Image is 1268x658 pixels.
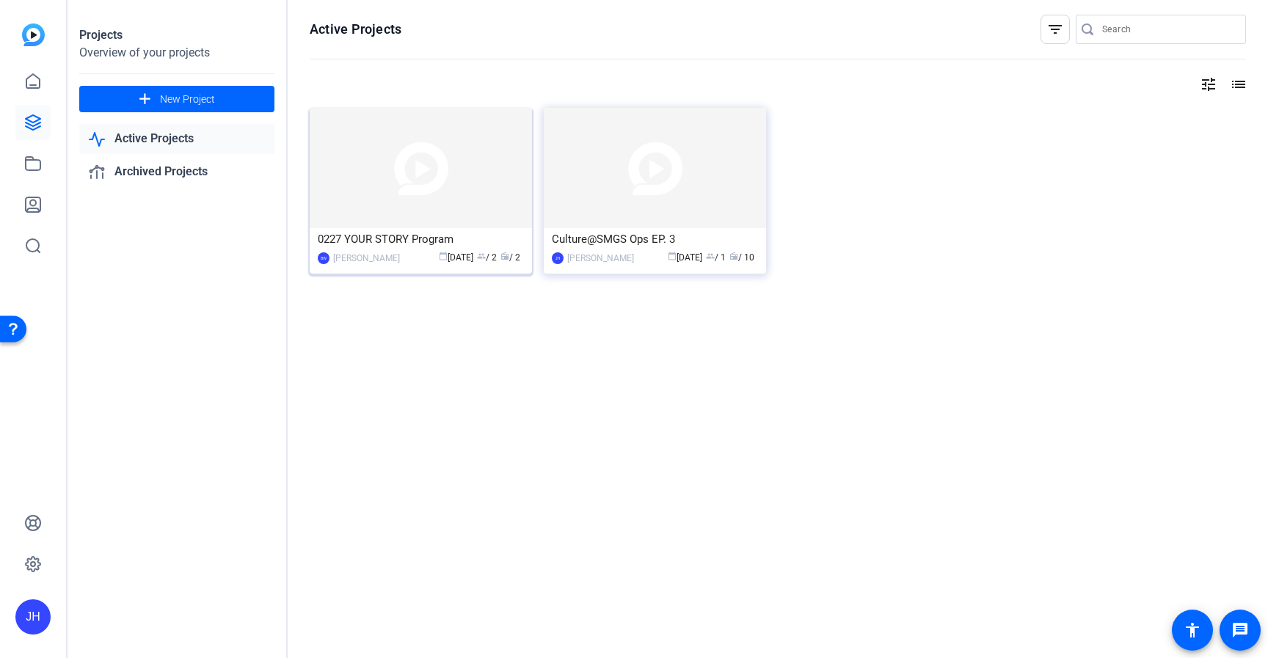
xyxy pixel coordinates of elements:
span: radio [729,252,738,260]
span: / 10 [729,252,754,263]
span: group [477,252,486,260]
div: Projects [79,26,274,44]
img: blue-gradient.svg [22,23,45,46]
span: / 2 [500,252,520,263]
div: [PERSON_NAME] [333,251,400,266]
div: Culture@SMGS Ops EP. 3 [552,228,758,250]
mat-icon: tune [1200,76,1217,93]
button: New Project [79,86,274,112]
mat-icon: message [1231,621,1249,639]
div: Overview of your projects [79,44,274,62]
span: radio [500,252,509,260]
input: Search [1102,21,1234,38]
mat-icon: add [136,90,154,109]
a: Active Projects [79,124,274,154]
span: calendar_today [668,252,677,260]
span: / 1 [706,252,726,263]
span: New Project [160,92,215,107]
span: calendar_today [439,252,448,260]
div: [PERSON_NAME] [567,251,634,266]
a: Archived Projects [79,157,274,187]
span: group [706,252,715,260]
div: JH [15,599,51,635]
mat-icon: list [1228,76,1246,93]
mat-icon: accessibility [1184,621,1201,639]
span: [DATE] [668,252,702,263]
div: BW [318,252,329,264]
h1: Active Projects [310,21,401,38]
span: [DATE] [439,252,473,263]
div: JH [552,252,564,264]
span: / 2 [477,252,497,263]
div: 0227 YOUR STORY Program [318,228,524,250]
mat-icon: filter_list [1046,21,1064,38]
